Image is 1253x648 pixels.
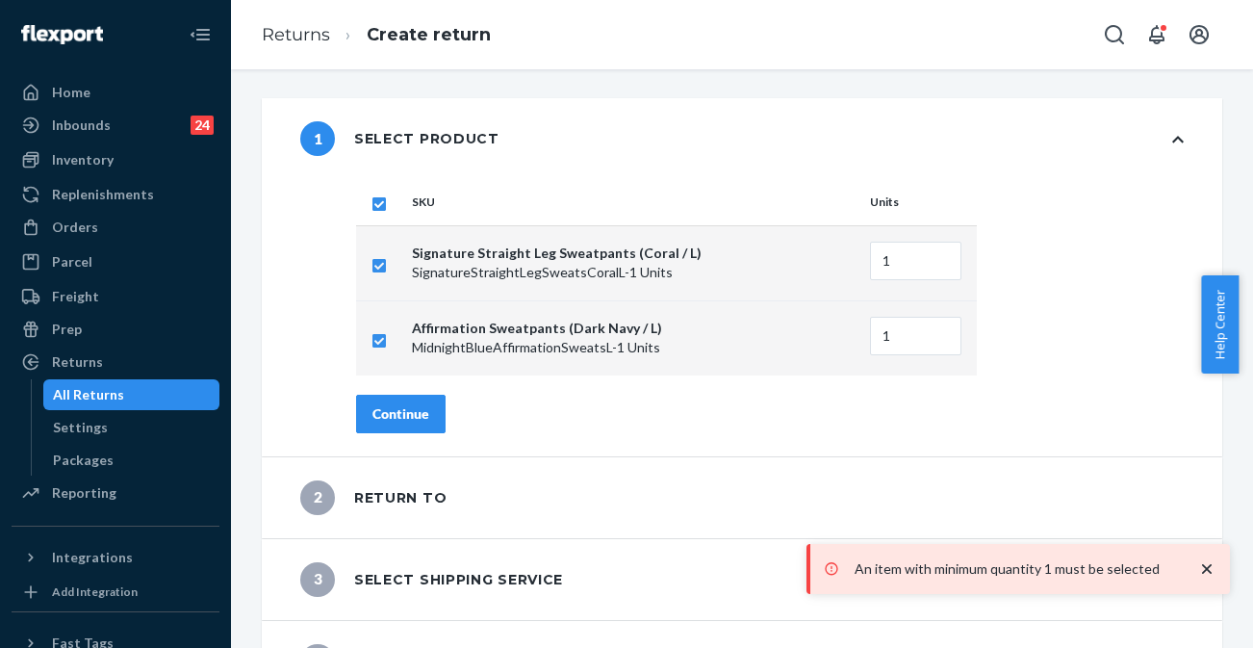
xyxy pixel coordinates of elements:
[367,24,491,45] a: Create return
[52,352,103,372] div: Returns
[12,212,219,243] a: Orders
[412,263,855,282] p: SignatureStraightLegSweatsCoralL - 1 Units
[412,338,855,357] p: MidnightBlueAffirmationSweatsL - 1 Units
[12,179,219,210] a: Replenishments
[1138,15,1176,54] button: Open notifications
[12,347,219,377] a: Returns
[12,77,219,108] a: Home
[52,252,92,272] div: Parcel
[246,7,506,64] ol: breadcrumbs
[870,317,961,355] input: Enter quantity
[53,385,124,404] div: All Returns
[300,121,335,156] span: 1
[43,445,220,476] a: Packages
[862,179,977,225] th: Units
[53,451,114,470] div: Packages
[1201,275,1239,374] button: Help Center
[52,185,154,204] div: Replenishments
[300,562,335,597] span: 3
[53,418,108,437] div: Settings
[181,15,219,54] button: Close Navigation
[43,379,220,410] a: All Returns
[12,110,219,141] a: Inbounds24
[372,404,429,424] div: Continue
[404,179,862,225] th: SKU
[300,480,447,515] div: Return to
[52,583,138,600] div: Add Integration
[52,150,114,169] div: Inventory
[412,244,855,263] p: Signature Straight Leg Sweatpants (Coral / L)
[12,581,219,604] a: Add Integration
[12,314,219,345] a: Prep
[300,121,499,156] div: Select product
[12,542,219,573] button: Integrations
[300,480,335,515] span: 2
[12,144,219,175] a: Inventory
[52,116,111,135] div: Inbounds
[21,25,103,44] img: Flexport logo
[356,395,446,433] button: Continue
[300,562,563,597] div: Select shipping service
[52,483,116,503] div: Reporting
[262,24,330,45] a: Returns
[412,319,855,338] p: Affirmation Sweatpants (Dark Navy / L)
[1180,15,1218,54] button: Open account menu
[12,246,219,277] a: Parcel
[1095,15,1134,54] button: Open Search Box
[1197,559,1216,579] svg: close toast
[43,412,220,443] a: Settings
[52,287,99,306] div: Freight
[52,320,82,339] div: Prep
[12,281,219,312] a: Freight
[52,218,98,237] div: Orders
[870,242,961,280] input: Enter quantity
[855,559,1178,579] p: An item with minimum quantity 1 must be selected
[52,548,133,567] div: Integrations
[191,116,214,135] div: 24
[12,478,219,508] a: Reporting
[52,83,90,102] div: Home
